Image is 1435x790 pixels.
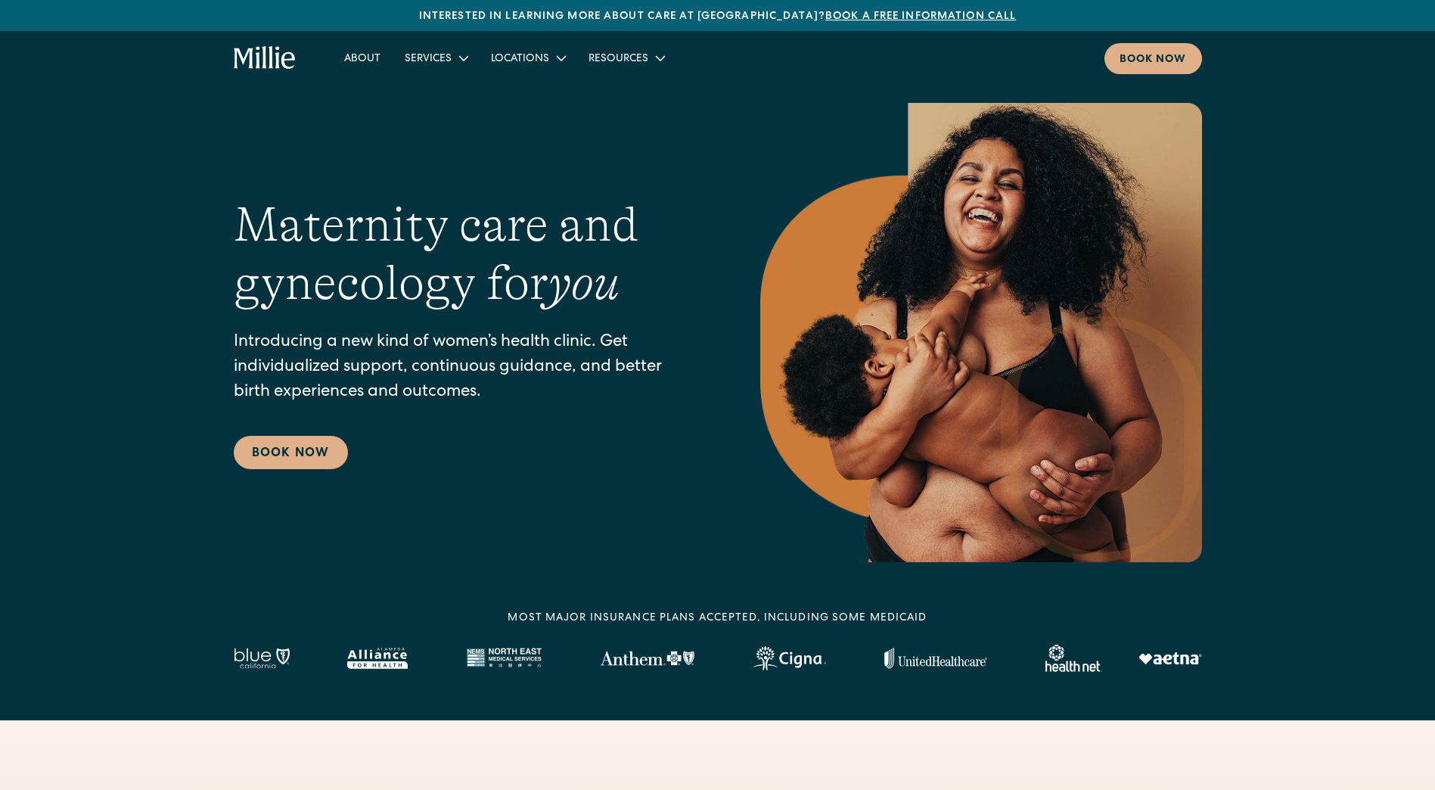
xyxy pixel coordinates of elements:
[589,51,648,67] div: Resources
[347,648,407,669] img: Alameda Alliance logo
[1120,52,1187,68] div: Book now
[1138,652,1202,664] img: Aetna logo
[479,45,576,70] div: Locations
[466,648,542,669] img: North East Medical Services logo
[1045,645,1102,672] img: Healthnet logo
[234,648,290,669] img: Blue California logo
[576,45,676,70] div: Resources
[600,651,694,666] img: Anthem Logo
[508,611,927,627] div: MOST MAJOR INSURANCE PLANS ACCEPTED, INCLUDING some MEDICAID
[1104,43,1202,74] a: Book now
[393,45,479,70] div: Services
[234,436,348,469] a: Book Now
[825,11,1016,22] a: Book a free information call
[753,646,826,670] img: Cigna logo
[491,51,549,67] div: Locations
[234,331,700,406] p: Introducing a new kind of women’s health clinic. Get individualized support, continuous guidance,...
[548,256,620,310] em: you
[234,196,700,313] h1: Maternity care and gynecology for
[332,45,393,70] a: About
[405,51,452,67] div: Services
[760,103,1202,562] img: Smiling mother with her baby in arms, celebrating body positivity and the nurturing bond of postp...
[234,46,297,70] a: home
[884,648,987,669] img: United Healthcare logo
